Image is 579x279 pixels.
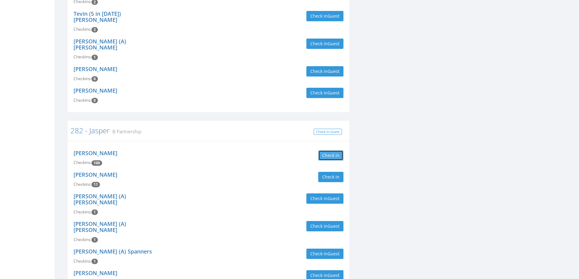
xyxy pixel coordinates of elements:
span: Checkins: [74,258,91,264]
span: Guest [328,13,339,19]
span: Checkins: [74,76,91,81]
span: Checkin count [91,259,98,264]
button: Check in [318,150,343,161]
a: [PERSON_NAME] [74,171,117,178]
a: [PERSON_NAME] [74,149,117,157]
a: Tevin (5 in [DATE]) [PERSON_NAME] [74,10,121,23]
span: Guest [328,196,339,201]
button: Check inGuest [306,39,343,49]
span: Guest [328,41,339,46]
span: Checkin count [91,209,98,215]
a: Check In Guest [314,129,342,135]
span: Checkin count [91,182,100,187]
span: Checkins: [74,237,91,242]
a: [PERSON_NAME] (A) [PERSON_NAME] [74,220,126,233]
button: Check inGuest [306,193,343,204]
span: Checkin count [91,76,98,82]
button: Check inGuest [306,66,343,77]
span: Guest [328,90,339,96]
button: Check in [318,172,343,182]
span: Checkin count [91,27,98,32]
span: Checkin count [91,55,98,60]
span: Checkins: [74,182,91,187]
span: Guest [328,272,339,278]
a: [PERSON_NAME] [74,87,117,94]
span: Checkins: [74,160,91,165]
a: [PERSON_NAME] (A) Spanners [74,248,152,255]
button: Check inGuest [306,249,343,259]
a: [PERSON_NAME] (A) [PERSON_NAME] [74,38,126,51]
span: Checkins: [74,26,91,32]
button: Check inGuest [306,88,343,98]
span: Checkin count [91,98,98,103]
span: Checkins: [74,54,91,60]
span: Checkins: [74,209,91,215]
button: Check inGuest [306,11,343,21]
a: 282 - Jasper [71,125,109,135]
span: Guest [328,223,339,229]
span: Guest [328,68,339,74]
small: B Partnership [109,128,141,135]
button: Check inGuest [306,221,343,231]
span: Checkins: [74,97,91,103]
a: [PERSON_NAME] [74,65,117,73]
a: [PERSON_NAME] [74,269,117,277]
span: Guest [328,251,339,257]
span: Checkin count [91,237,98,243]
span: Checkin count [91,160,102,166]
a: [PERSON_NAME] (A) [PERSON_NAME] [74,192,126,206]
